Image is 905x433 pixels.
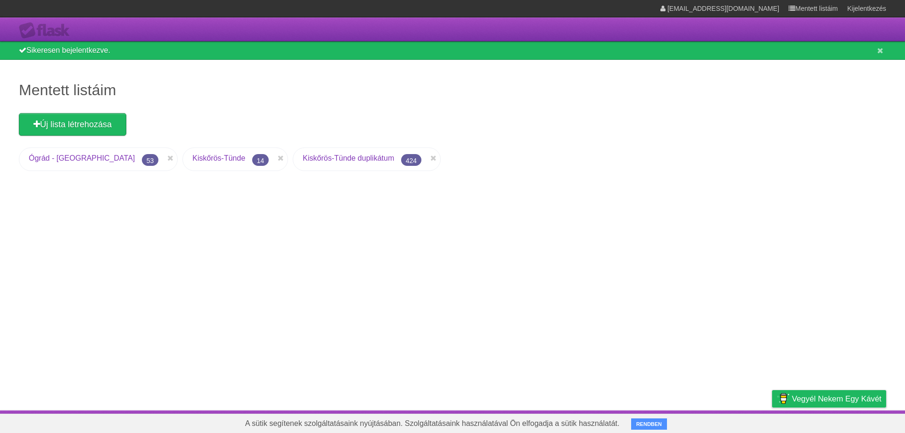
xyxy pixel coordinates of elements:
a: Vegyél nekem egy kávét [772,390,886,408]
font: Kijelentkezés [847,5,887,12]
font: Sikeresen bejelentkezve. [26,46,110,54]
font: [EMAIL_ADDRESS][DOMAIN_NAME] [667,5,779,12]
a: Magánélet [761,413,797,431]
font: 424 [406,157,417,164]
font: 14 [257,157,264,164]
img: Vegyél nekem egy kávét [777,391,790,407]
font: A sütik segítenek szolgáltatásaink nyújtásában. Szolgáltatásaink használatával Ön elfogadja a süt... [245,419,619,427]
button: RENDBEN [631,418,667,430]
a: Új lista létrehozása [19,113,126,136]
font: Mentett listáim [19,82,116,98]
a: Feltételek [717,413,750,431]
font: Mentett listáim [795,5,838,12]
a: Javasoljon egy funkciót [808,413,886,431]
a: Kiskőrös-Tünde [192,154,245,162]
font: 53 [147,157,154,164]
font: Új lista létrehozása [40,120,112,129]
a: Fejlesztők [672,413,706,431]
a: Ógrád - [GEOGRAPHIC_DATA] [29,154,135,162]
font: RENDBEN [636,421,662,427]
font: Vegyél nekem egy kávét [792,394,881,403]
a: Kiskőrös-Tünde duplikátum [303,154,394,162]
a: Körülbelül [626,413,660,431]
